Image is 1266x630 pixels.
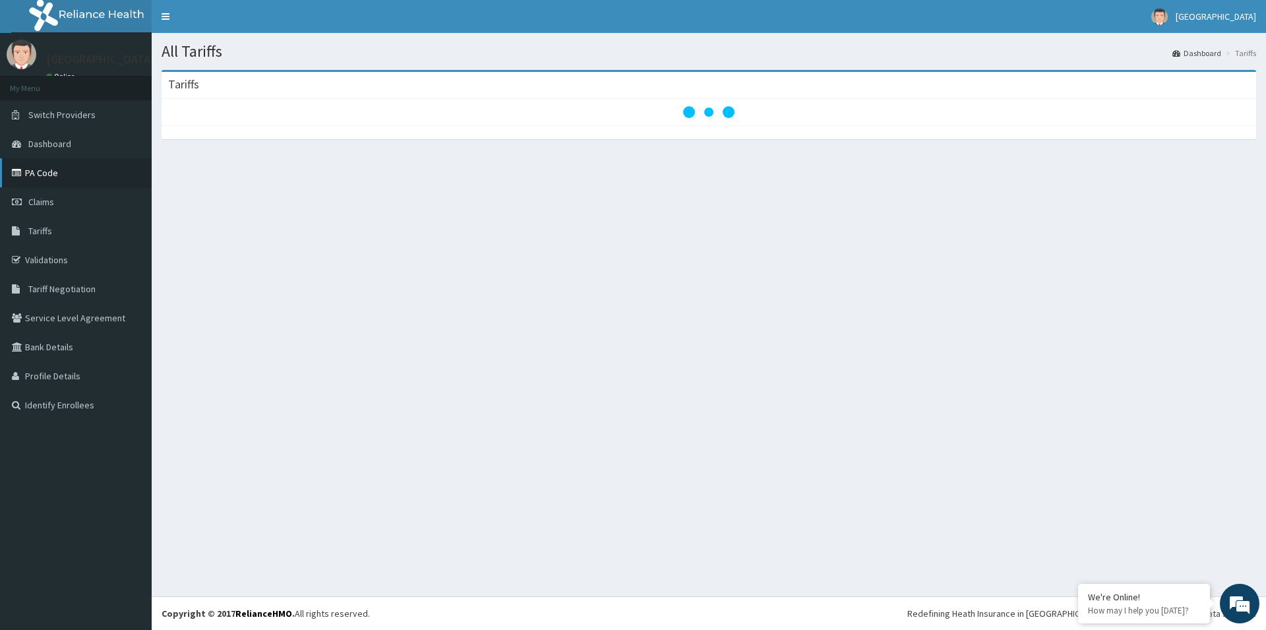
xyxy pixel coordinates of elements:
span: [GEOGRAPHIC_DATA] [1176,11,1256,22]
footer: All rights reserved. [152,596,1266,630]
span: Switch Providers [28,109,96,121]
img: User Image [1151,9,1168,25]
span: Dashboard [28,138,71,150]
h3: Tariffs [168,79,199,90]
div: Redefining Heath Insurance in [GEOGRAPHIC_DATA] using Telemedicine and Data Science! [907,607,1256,620]
h1: All Tariffs [162,43,1256,60]
strong: Copyright © 2017 . [162,608,295,619]
span: Claims [28,196,54,208]
span: Tariff Negotiation [28,283,96,295]
a: Dashboard [1172,47,1221,59]
span: Tariffs [28,225,52,237]
img: User Image [7,40,36,69]
svg: audio-loading [682,86,735,139]
a: RelianceHMO [235,608,292,619]
li: Tariffs [1222,47,1256,59]
p: [GEOGRAPHIC_DATA] [46,53,155,65]
a: Online [46,72,78,81]
p: How may I help you today? [1088,605,1200,616]
div: We're Online! [1088,591,1200,603]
